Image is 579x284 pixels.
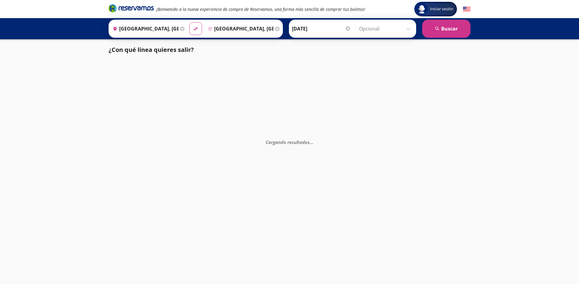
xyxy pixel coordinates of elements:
[292,21,351,36] input: Elegir Fecha
[359,21,413,36] input: Opcional
[205,21,274,36] input: Buscar Destino
[312,139,313,145] span: .
[156,6,365,12] em: ¡Bienvenido a la nueva experiencia de compra de Reservamos, una forma más sencilla de comprar tus...
[463,5,470,13] button: English
[428,6,456,12] span: Iniciar sesión
[109,45,194,54] p: ¿Con qué línea quieres salir?
[109,4,154,14] a: Brand Logo
[422,20,470,38] button: Buscar
[311,139,312,145] span: .
[110,21,179,36] input: Buscar Origen
[266,139,313,145] em: Cargando resultados
[310,139,311,145] span: .
[109,4,154,13] i: Brand Logo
